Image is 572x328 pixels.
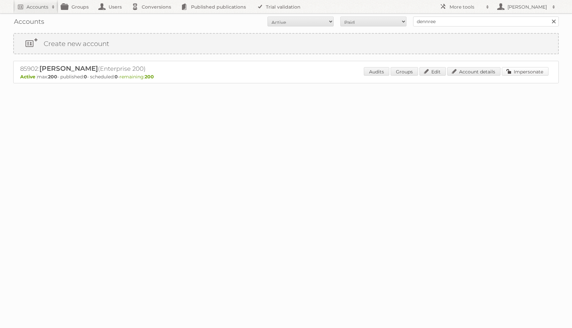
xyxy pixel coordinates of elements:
p: max: - published: - scheduled: - [20,74,552,80]
a: Account details [447,67,501,76]
strong: 0 [84,74,87,80]
strong: 0 [115,74,118,80]
h2: More tools [450,4,483,10]
h2: Accounts [26,4,48,10]
a: Edit [419,67,446,76]
a: Groups [391,67,418,76]
a: Audits [364,67,389,76]
span: [PERSON_NAME] [39,64,98,72]
strong: 200 [145,74,154,80]
a: Impersonate [502,67,548,76]
a: Create new account [14,34,558,54]
h2: 85902: (Enterprise 200) [20,64,252,73]
span: remaining: [119,74,154,80]
h2: [PERSON_NAME] [506,4,549,10]
strong: 200 [48,74,57,80]
span: Active [20,74,37,80]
